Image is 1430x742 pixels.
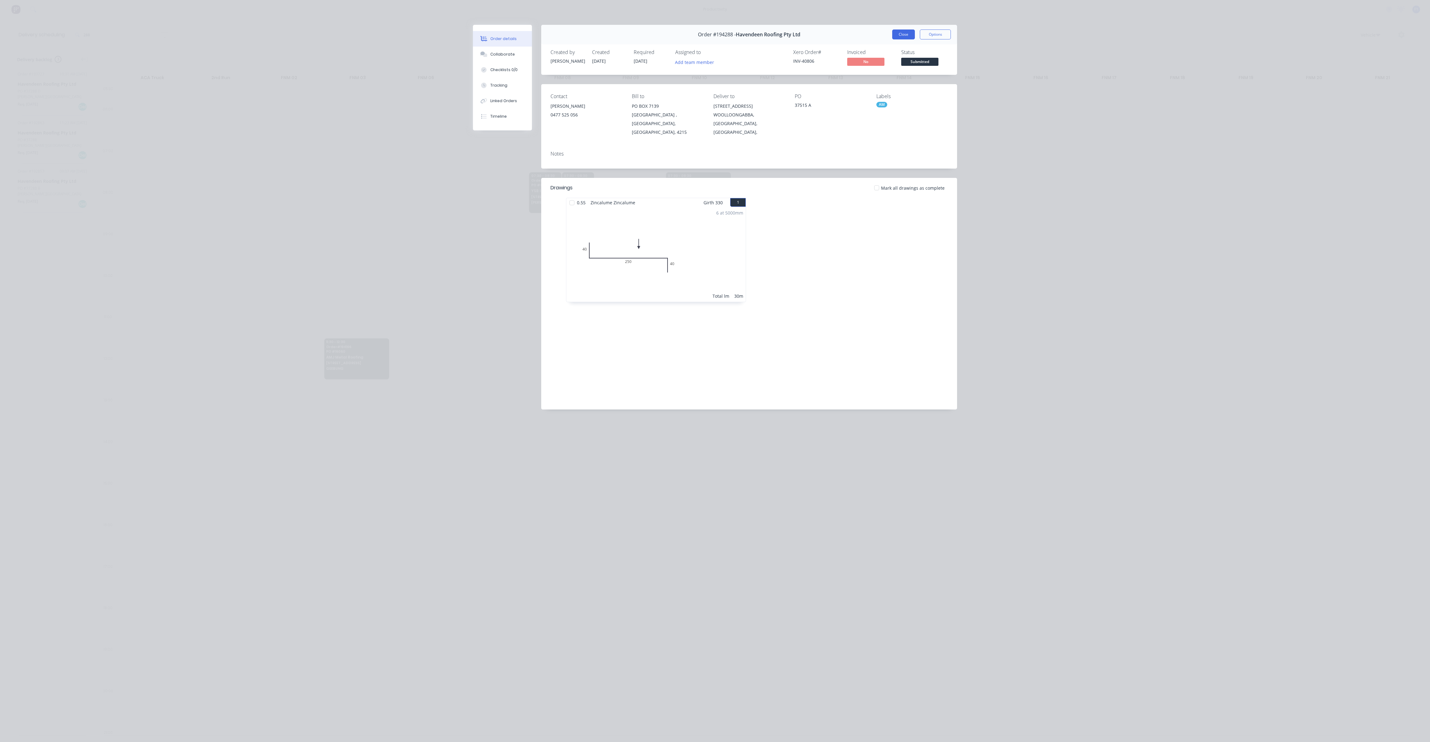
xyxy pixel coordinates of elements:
[675,49,737,55] div: Assigned to
[847,58,884,66] span: No
[881,185,945,191] span: Mark all drawings as complete
[793,58,840,64] div: INV-40806
[490,83,507,88] div: Tracking
[473,47,532,62] button: Collaborate
[704,198,723,207] span: Girth 330
[473,93,532,109] button: Linked Orders
[920,29,951,39] button: Options
[551,151,948,157] div: Notes
[490,36,517,42] div: Order details
[592,49,626,55] div: Created
[736,32,800,38] span: Havendeen Roofing Pty Ltd
[632,111,703,137] div: [GEOGRAPHIC_DATA] , [GEOGRAPHIC_DATA], [GEOGRAPHIC_DATA], 4215
[490,98,517,104] div: Linked Orders
[713,93,785,99] div: Deliver to
[876,102,887,107] div: AM
[588,198,638,207] span: Zincalume Zincalume
[566,207,746,302] div: 040250406 at 5000mmTotal lm30m
[632,93,703,99] div: Bill to
[698,32,736,38] span: Order #194288 -
[901,58,938,67] button: Submitted
[632,102,703,137] div: PO BOX 7139[GEOGRAPHIC_DATA] , [GEOGRAPHIC_DATA], [GEOGRAPHIC_DATA], 4215
[847,49,894,55] div: Invoiced
[592,58,606,64] span: [DATE]
[795,102,866,111] div: 37515 A
[713,102,785,137] div: [STREET_ADDRESS]WOOLLOONGABBA, [GEOGRAPHIC_DATA], [GEOGRAPHIC_DATA],
[713,293,729,299] div: Total lm
[730,198,746,207] button: 1
[634,49,668,55] div: Required
[551,49,585,55] div: Created by
[551,102,622,111] div: [PERSON_NAME]
[901,58,938,66] span: Submitted
[795,93,866,99] div: PO
[675,58,717,66] button: Add team member
[473,31,532,47] button: Order details
[473,62,532,78] button: Checklists 0/0
[793,49,840,55] div: Xero Order #
[473,78,532,93] button: Tracking
[473,109,532,124] button: Timeline
[551,102,622,122] div: [PERSON_NAME]0477 525 056
[876,93,948,99] div: Labels
[490,52,515,57] div: Collaborate
[632,102,703,111] div: PO BOX 7139
[551,93,622,99] div: Contact
[713,111,785,137] div: WOOLLOONGABBA, [GEOGRAPHIC_DATA], [GEOGRAPHIC_DATA],
[551,111,622,119] div: 0477 525 056
[574,198,588,207] span: 0.55
[551,58,585,64] div: [PERSON_NAME]
[901,49,948,55] div: Status
[490,67,518,73] div: Checklists 0/0
[490,114,507,119] div: Timeline
[672,58,717,66] button: Add team member
[892,29,915,39] button: Close
[734,293,743,299] div: 30m
[713,102,785,111] div: [STREET_ADDRESS]
[551,184,573,192] div: Drawings
[634,58,647,64] span: [DATE]
[716,210,743,216] div: 6 at 5000mm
